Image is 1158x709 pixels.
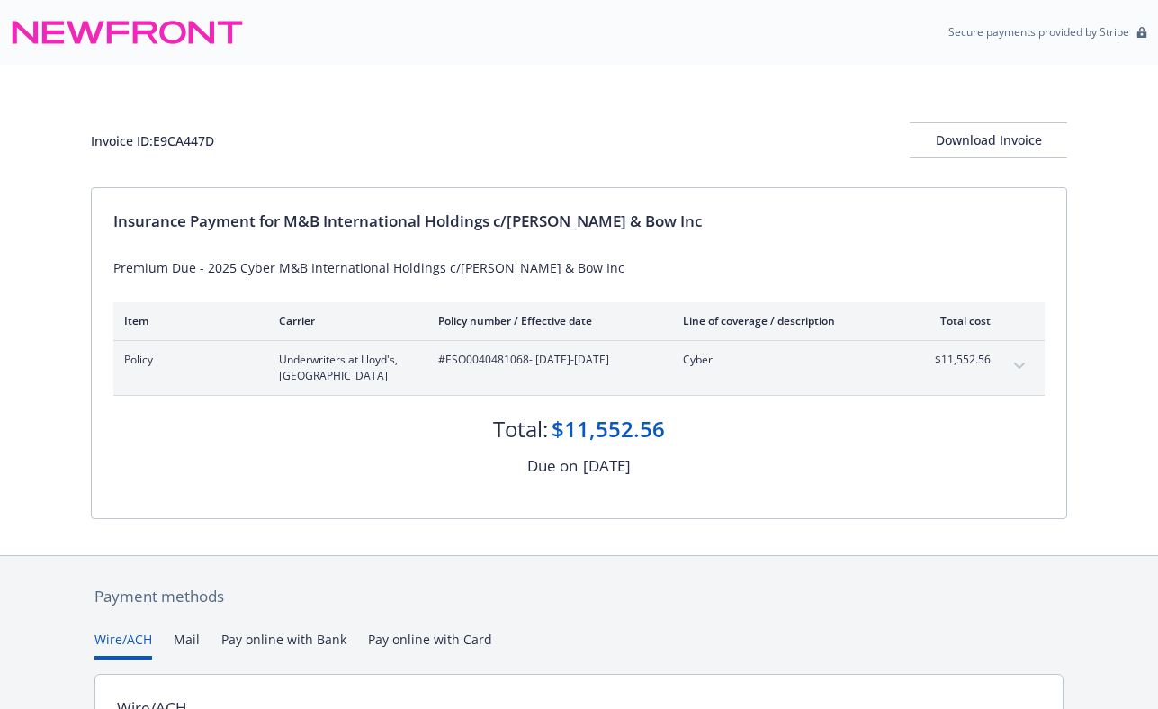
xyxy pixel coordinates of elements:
[493,414,548,444] div: Total:
[1005,352,1034,381] button: expand content
[923,352,991,368] span: $11,552.56
[527,454,578,478] div: Due on
[910,123,1067,157] div: Download Invoice
[438,352,654,368] span: #ESO0040481068 - [DATE]-[DATE]
[438,313,654,328] div: Policy number / Effective date
[368,630,492,660] button: Pay online with Card
[948,24,1129,40] p: Secure payments provided by Stripe
[94,585,1064,608] div: Payment methods
[94,630,152,660] button: Wire/ACH
[279,352,409,384] span: Underwriters at Lloyd's, [GEOGRAPHIC_DATA]
[221,630,346,660] button: Pay online with Bank
[113,341,1045,395] div: PolicyUnderwriters at Lloyd's, [GEOGRAPHIC_DATA]#ESO0040481068- [DATE]-[DATE]Cyber$11,552.56expan...
[683,313,894,328] div: Line of coverage / description
[91,131,214,150] div: Invoice ID: E9CA447D
[124,313,250,328] div: Item
[174,630,200,660] button: Mail
[583,454,631,478] div: [DATE]
[552,414,665,444] div: $11,552.56
[910,122,1067,158] button: Download Invoice
[683,352,894,368] span: Cyber
[279,313,409,328] div: Carrier
[124,352,250,368] span: Policy
[113,210,1045,233] div: Insurance Payment for M&B International Holdings c/[PERSON_NAME] & Bow Inc
[113,258,1045,277] div: Premium Due - 2025 Cyber M&B International Holdings c/[PERSON_NAME] & Bow Inc
[923,313,991,328] div: Total cost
